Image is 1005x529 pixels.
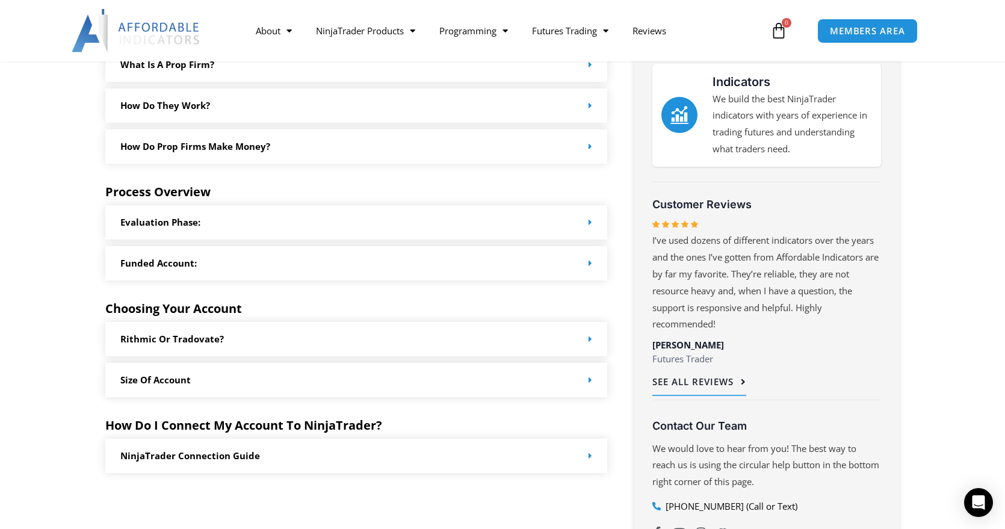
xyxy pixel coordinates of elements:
[652,377,734,386] span: See All Reviews
[105,418,607,433] h5: How Do I Connect My Account To NinjaTrader?
[652,339,724,351] span: [PERSON_NAME]
[304,17,427,45] a: NinjaTrader Products
[105,129,607,164] div: How do Prop Firms make money?
[120,257,197,269] a: Funded Account:
[652,441,881,491] p: We would love to hear from you! The best way to reach us is using the circular help button in the...
[830,26,905,36] span: MEMBERS AREA
[964,488,993,517] div: Open Intercom Messenger
[427,17,520,45] a: Programming
[120,450,260,462] a: NinjaTrader Connection Guide
[105,185,607,199] h5: Process Overview
[105,48,607,82] div: What is a prop firm?
[713,91,872,158] p: We build the best NinjaTrader indicators with years of experience in trading futures and understa...
[105,439,607,473] div: NinjaTrader Connection Guide
[120,216,200,228] a: Evaluation Phase:
[652,232,881,333] p: I’ve used dozens of different indicators over the years and the ones I’ve gotten from Affordable ...
[817,19,918,43] a: MEMBERS AREA
[782,18,791,28] span: 0
[120,99,210,111] a: How Do they work?
[663,498,797,515] span: [PHONE_NUMBER] (Call or Text)
[120,374,191,386] a: Size of Account
[105,88,607,123] div: How Do they work?
[120,140,270,152] a: How do Prop Firms make money?
[520,17,620,45] a: Futures Trading
[72,9,201,52] img: LogoAI | Affordable Indicators – NinjaTrader
[713,75,770,89] a: Indicators
[652,197,881,211] h3: Customer Reviews
[244,17,304,45] a: About
[120,333,224,345] a: Rithmic or Tradovate?
[105,322,607,356] div: Rithmic or Tradovate?
[120,58,214,70] a: What is a prop firm?
[105,246,607,280] div: Funded Account:
[652,419,881,433] h3: Contact Our Team
[652,351,881,368] p: Futures Trader
[652,369,746,396] a: See All Reviews
[661,97,697,133] a: Indicators
[620,17,678,45] a: Reviews
[105,363,607,397] div: Size of Account
[244,17,767,45] nav: Menu
[752,13,805,48] a: 0
[105,205,607,240] div: Evaluation Phase:
[105,302,607,316] h5: Choosing Your Account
